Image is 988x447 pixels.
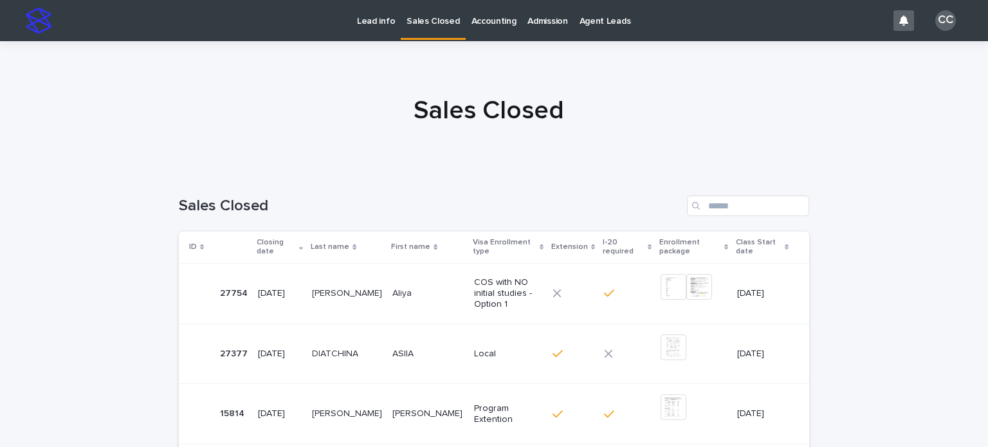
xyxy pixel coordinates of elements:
[603,235,645,259] p: I-20 required
[220,286,250,299] p: 27754
[687,196,809,216] input: Search
[392,346,416,360] p: ASIIA
[257,235,296,259] p: Closing date
[174,95,804,126] h1: Sales Closed
[311,240,349,254] p: Last name
[473,235,536,259] p: Visa Enrollment type
[312,406,385,419] p: [PERSON_NAME]
[179,384,809,444] tr: 1581415814 [DATE][PERSON_NAME][PERSON_NAME] [PERSON_NAME][PERSON_NAME] Program Extention[DATE]
[392,286,414,299] p: Aliya
[736,235,782,259] p: Class Start date
[391,240,430,254] p: First name
[312,346,361,360] p: DIATCHINA
[189,240,197,254] p: ID
[179,324,809,384] tr: 2737727377 [DATE]DIATCHINADIATCHINA ASIIAASIIA Local[DATE]
[659,235,721,259] p: Enrollment package
[258,288,302,299] p: [DATE]
[474,403,542,425] p: Program Extention
[935,10,956,31] div: CC
[312,286,385,299] p: [PERSON_NAME]
[474,277,542,309] p: COS with NO initial studies - Option 1
[258,349,302,360] p: [DATE]
[737,408,789,419] p: [DATE]
[179,197,682,215] h1: Sales Closed
[392,406,465,419] p: [PERSON_NAME]
[551,240,588,254] p: Extension
[179,263,809,324] tr: 2775427754 [DATE][PERSON_NAME][PERSON_NAME] AliyaAliya COS with NO initial studies - Option 1[DATE]
[737,349,789,360] p: [DATE]
[220,346,250,360] p: 27377
[737,288,789,299] p: [DATE]
[258,408,302,419] p: [DATE]
[474,349,542,360] p: Local
[220,406,247,419] p: 15814
[26,8,51,33] img: stacker-logo-s-only.png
